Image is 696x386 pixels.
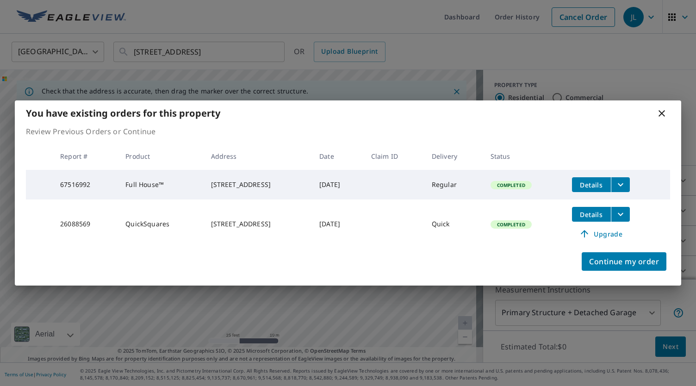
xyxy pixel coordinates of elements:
[26,107,220,119] b: You have existing orders for this property
[26,126,670,137] p: Review Previous Orders or Continue
[118,199,203,249] td: QuickSquares
[53,170,118,199] td: 67516992
[204,143,312,170] th: Address
[118,143,203,170] th: Product
[578,228,624,239] span: Upgrade
[424,170,483,199] td: Regular
[491,182,531,188] span: Completed
[53,143,118,170] th: Report #
[572,207,611,222] button: detailsBtn-26088569
[211,219,305,229] div: [STREET_ADDRESS]
[312,170,364,199] td: [DATE]
[312,143,364,170] th: Date
[53,199,118,249] td: 26088569
[572,226,630,241] a: Upgrade
[582,252,666,271] button: Continue my order
[211,180,305,189] div: [STREET_ADDRESS]
[312,199,364,249] td: [DATE]
[491,221,531,228] span: Completed
[483,143,565,170] th: Status
[589,255,659,268] span: Continue my order
[611,177,630,192] button: filesDropdownBtn-67516992
[118,170,203,199] td: Full House™
[611,207,630,222] button: filesDropdownBtn-26088569
[578,210,605,219] span: Details
[572,177,611,192] button: detailsBtn-67516992
[424,143,483,170] th: Delivery
[424,199,483,249] td: Quick
[578,181,605,189] span: Details
[364,143,424,170] th: Claim ID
